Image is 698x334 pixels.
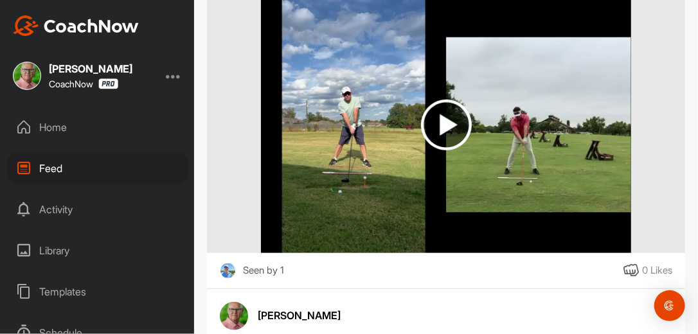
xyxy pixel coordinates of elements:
div: Seen by 1 [243,263,284,279]
div: Library [7,234,188,267]
div: Home [7,111,188,143]
div: CoachNow [49,78,118,89]
img: CoachNow Pro [98,78,118,89]
div: [PERSON_NAME] [49,64,132,74]
img: CoachNow [13,15,139,36]
img: play [421,100,472,150]
div: Open Intercom Messenger [654,290,685,321]
div: 0 Likes [642,263,672,278]
img: square_0d9e3586c04541b8d0e0cfd37332bc11.jpg [220,263,236,279]
div: [PERSON_NAME] [258,308,672,323]
div: Templates [7,276,188,308]
div: Activity [7,193,188,225]
div: Feed [7,152,188,184]
img: square_6ab801a82ed2aee2fbfac5bb68403784.jpg [13,62,41,90]
img: avatar [220,302,248,330]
